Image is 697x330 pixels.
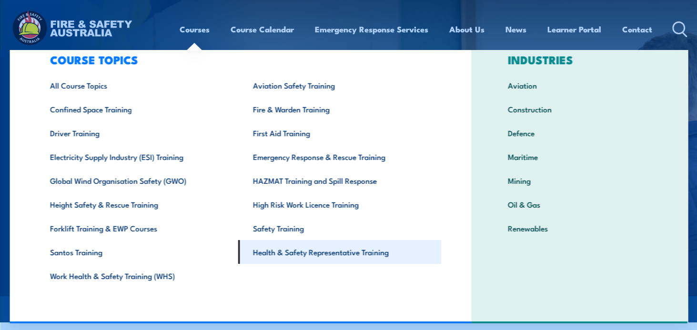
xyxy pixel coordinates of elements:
[493,169,666,192] a: Mining
[231,17,294,42] a: Course Calendar
[493,121,666,145] a: Defence
[493,192,666,216] a: Oil & Gas
[35,240,238,264] a: Santos Training
[238,216,441,240] a: Safety Training
[35,264,238,288] a: Work Health & Safety Training (WHS)
[35,169,238,192] a: Global Wind Organisation Safety (GWO)
[493,145,666,169] a: Maritime
[493,53,666,66] h3: INDUSTRIES
[493,216,666,240] a: Renewables
[35,192,238,216] a: Height Safety & Rescue Training
[35,216,238,240] a: Forklift Training & EWP Courses
[238,73,441,97] a: Aviation Safety Training
[238,97,441,121] a: Fire & Warden Training
[180,17,210,42] a: Courses
[315,17,428,42] a: Emergency Response Services
[238,240,441,264] a: Health & Safety Representative Training
[622,17,652,42] a: Contact
[35,53,441,66] h3: COURSE TOPICS
[238,145,441,169] a: Emergency Response & Rescue Training
[238,192,441,216] a: High Risk Work Licence Training
[493,97,666,121] a: Construction
[35,145,238,169] a: Electricity Supply Industry (ESI) Training
[449,17,485,42] a: About Us
[35,97,238,121] a: Confined Space Training
[493,73,666,97] a: Aviation
[238,169,441,192] a: HAZMAT Training and Spill Response
[505,17,526,42] a: News
[35,121,238,145] a: Driver Training
[35,73,238,97] a: All Course Topics
[238,121,441,145] a: First Aid Training
[547,17,601,42] a: Learner Portal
